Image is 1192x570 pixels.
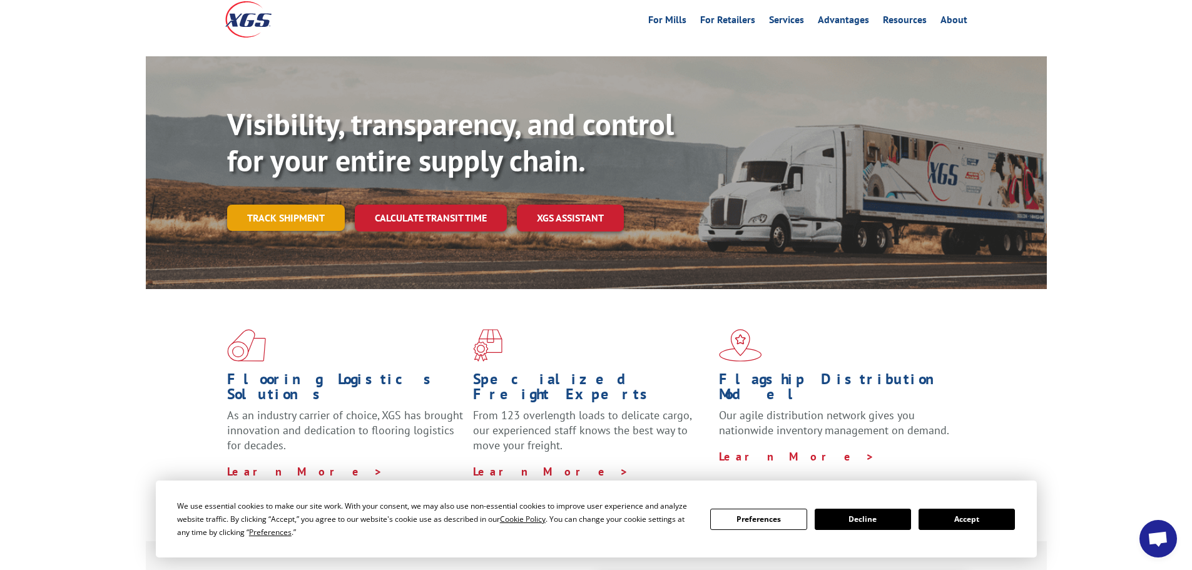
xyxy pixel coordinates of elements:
a: Track shipment [227,205,345,231]
a: Calculate transit time [355,205,507,232]
button: Accept [919,509,1015,530]
p: From 123 overlength loads to delicate cargo, our experienced staff knows the best way to move you... [473,408,710,464]
a: For Mills [648,15,686,29]
h1: Specialized Freight Experts [473,372,710,408]
button: Decline [815,509,911,530]
span: As an industry carrier of choice, XGS has brought innovation and dedication to flooring logistics... [227,408,463,452]
img: xgs-icon-focused-on-flooring-red [473,329,502,362]
a: For Retailers [700,15,755,29]
img: xgs-icon-flagship-distribution-model-red [719,329,762,362]
span: Our agile distribution network gives you nationwide inventory management on demand. [719,408,949,437]
button: Preferences [710,509,807,530]
a: Advantages [818,15,869,29]
img: xgs-icon-total-supply-chain-intelligence-red [227,329,266,362]
a: Open chat [1139,520,1177,557]
a: Learn More > [473,464,629,479]
div: Cookie Consent Prompt [156,481,1037,557]
a: Services [769,15,804,29]
a: Learn More > [227,464,383,479]
a: XGS ASSISTANT [517,205,624,232]
div: We use essential cookies to make our site work. With your consent, we may also use non-essential ... [177,499,695,539]
span: Preferences [249,527,292,537]
a: Learn More > [719,449,875,464]
b: Visibility, transparency, and control for your entire supply chain. [227,104,674,180]
span: Cookie Policy [500,514,546,524]
h1: Flooring Logistics Solutions [227,372,464,408]
h1: Flagship Distribution Model [719,372,955,408]
a: Resources [883,15,927,29]
a: About [940,15,967,29]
